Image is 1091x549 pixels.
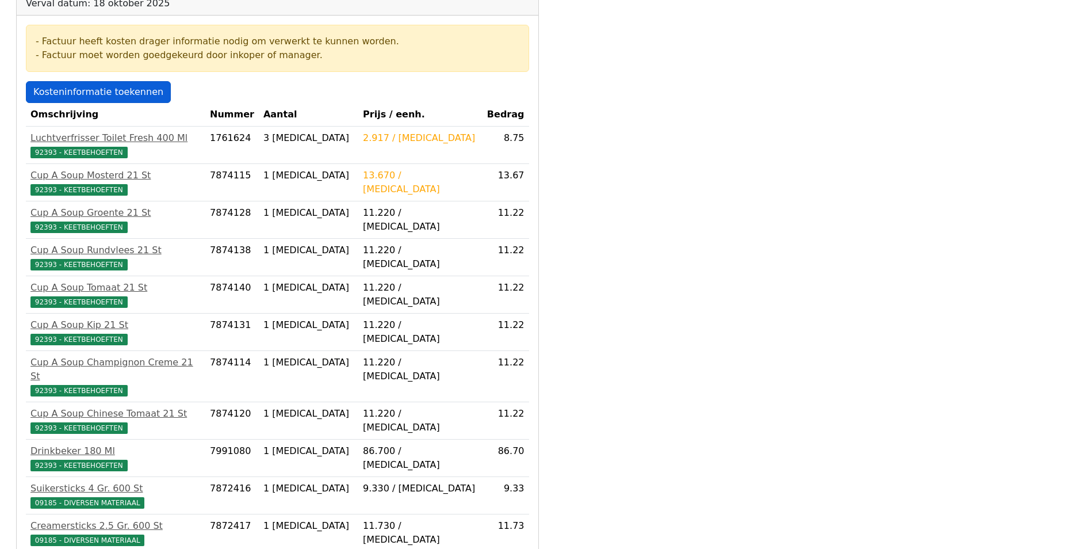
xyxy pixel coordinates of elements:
[30,356,201,397] a: Cup A Soup Champignon Creme 21 St92393 - KEETBEHOEFTEN
[205,127,259,164] td: 1761624
[30,385,128,396] span: 92393 - KEETBEHOEFTEN
[205,276,259,314] td: 7874140
[483,402,529,440] td: 11.22
[30,356,201,383] div: Cup A Soup Champignon Creme 21 St
[205,402,259,440] td: 7874120
[363,519,478,547] div: 11.730 / [MEDICAL_DATA]
[205,314,259,351] td: 7874131
[36,35,519,48] div: - Factuur heeft kosten drager informatie nodig om verwerkt te kunnen worden.
[363,444,478,472] div: 86.700 / [MEDICAL_DATA]
[483,351,529,402] td: 11.22
[263,407,354,421] div: 1 [MEDICAL_DATA]
[26,81,171,103] a: Kosteninformatie toekennen
[30,169,201,182] div: Cup A Soup Mosterd 21 St
[30,407,201,434] a: Cup A Soup Chinese Tomaat 21 St92393 - KEETBEHOEFTEN
[363,356,478,383] div: 11.220 / [MEDICAL_DATA]
[363,407,478,434] div: 11.220 / [MEDICAL_DATA]
[358,103,483,127] th: Prijs / eenh.
[263,131,354,145] div: 3 [MEDICAL_DATA]
[483,440,529,477] td: 86.70
[363,318,478,346] div: 11.220 / [MEDICAL_DATA]
[363,281,478,308] div: 11.220 / [MEDICAL_DATA]
[30,318,201,332] div: Cup A Soup Kip 21 St
[30,243,201,271] a: Cup A Soup Rundvlees 21 St92393 - KEETBEHOEFTEN
[30,222,128,233] span: 92393 - KEETBEHOEFTEN
[205,440,259,477] td: 7991080
[30,184,128,196] span: 92393 - KEETBEHOEFTEN
[26,103,205,127] th: Omschrijving
[36,48,519,62] div: - Factuur moet worden goedgekeurd door inkoper of manager.
[205,103,259,127] th: Nummer
[30,206,201,220] div: Cup A Soup Groente 21 St
[30,444,201,458] div: Drinkbeker 180 Ml
[30,519,201,533] div: Creamersticks 2.5 Gr. 600 St
[30,482,201,509] a: Suikersticks 4 Gr. 600 St09185 - DIVERSEN MATERIAAL
[205,201,259,239] td: 7874128
[30,281,201,295] div: Cup A Soup Tomaat 21 St
[30,535,144,546] span: 09185 - DIVERSEN MATERIAAL
[30,281,201,308] a: Cup A Soup Tomaat 21 St92393 - KEETBEHOEFTEN
[30,296,128,308] span: 92393 - KEETBEHOEFTEN
[483,239,529,276] td: 11.22
[263,356,354,369] div: 1 [MEDICAL_DATA]
[483,103,529,127] th: Bedrag
[30,169,201,196] a: Cup A Soup Mosterd 21 St92393 - KEETBEHOEFTEN
[263,318,354,332] div: 1 [MEDICAL_DATA]
[363,482,478,495] div: 9.330 / [MEDICAL_DATA]
[30,407,201,421] div: Cup A Soup Chinese Tomaat 21 St
[30,206,201,234] a: Cup A Soup Groente 21 St92393 - KEETBEHOEFTEN
[30,259,128,270] span: 92393 - KEETBEHOEFTEN
[363,131,478,145] div: 2.917 / [MEDICAL_DATA]
[263,482,354,495] div: 1 [MEDICAL_DATA]
[30,131,201,159] a: Luchtverfrisser Toilet Fresh 400 Ml92393 - KEETBEHOEFTEN
[263,243,354,257] div: 1 [MEDICAL_DATA]
[363,169,478,196] div: 13.670 / [MEDICAL_DATA]
[30,482,201,495] div: Suikersticks 4 Gr. 600 St
[483,201,529,239] td: 11.22
[30,147,128,158] span: 92393 - KEETBEHOEFTEN
[363,206,478,234] div: 11.220 / [MEDICAL_DATA]
[30,422,128,434] span: 92393 - KEETBEHOEFTEN
[263,444,354,458] div: 1 [MEDICAL_DATA]
[205,351,259,402] td: 7874114
[363,243,478,271] div: 11.220 / [MEDICAL_DATA]
[483,127,529,164] td: 8.75
[30,460,128,471] span: 92393 - KEETBEHOEFTEN
[205,239,259,276] td: 7874138
[205,164,259,201] td: 7874115
[30,243,201,257] div: Cup A Soup Rundvlees 21 St
[483,164,529,201] td: 13.67
[263,169,354,182] div: 1 [MEDICAL_DATA]
[263,206,354,220] div: 1 [MEDICAL_DATA]
[30,519,201,547] a: Creamersticks 2.5 Gr. 600 St09185 - DIVERSEN MATERIAAL
[259,103,358,127] th: Aantal
[483,276,529,314] td: 11.22
[483,314,529,351] td: 11.22
[263,519,354,533] div: 1 [MEDICAL_DATA]
[30,131,201,145] div: Luchtverfrisser Toilet Fresh 400 Ml
[263,281,354,295] div: 1 [MEDICAL_DATA]
[205,477,259,514] td: 7872416
[30,497,144,509] span: 09185 - DIVERSEN MATERIAAL
[483,477,529,514] td: 9.33
[30,318,201,346] a: Cup A Soup Kip 21 St92393 - KEETBEHOEFTEN
[30,444,201,472] a: Drinkbeker 180 Ml92393 - KEETBEHOEFTEN
[30,334,128,345] span: 92393 - KEETBEHOEFTEN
